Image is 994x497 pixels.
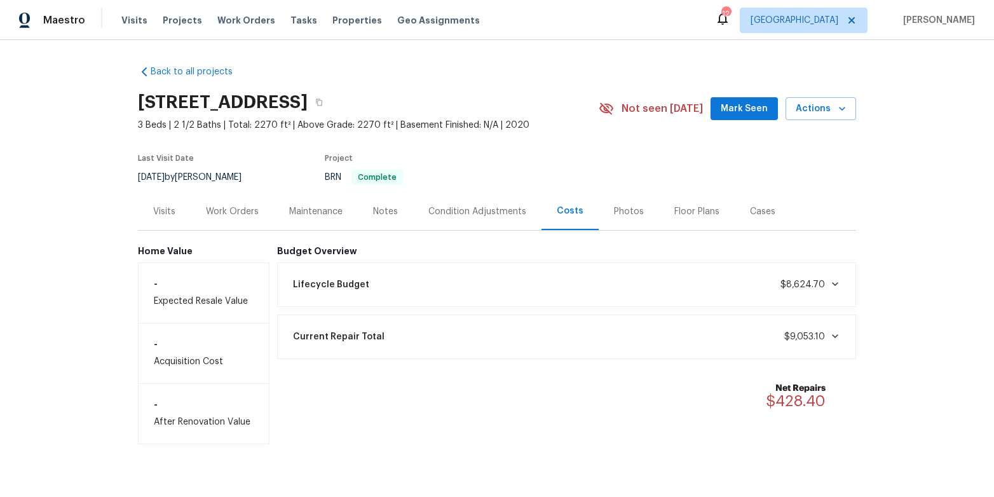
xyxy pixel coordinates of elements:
div: Photos [614,205,644,218]
span: $9,053.10 [784,332,825,341]
div: Condition Adjustments [428,205,526,218]
span: Visits [121,14,147,27]
h6: - [154,339,254,349]
span: $8,624.70 [780,280,825,289]
span: [PERSON_NAME] [898,14,975,27]
span: 3 Beds | 2 1/2 Baths | Total: 2270 ft² | Above Grade: 2270 ft² | Basement Finished: N/A | 2020 [138,119,599,132]
span: Project [325,154,353,162]
span: Tasks [290,16,317,25]
span: Maestro [43,14,85,27]
span: Projects [163,14,202,27]
button: Copy Address [308,91,330,114]
span: $428.40 [766,393,826,409]
div: Acquisition Cost [138,323,269,383]
h6: Budget Overview [277,246,857,256]
span: Mark Seen [721,101,768,117]
span: Complete [353,174,402,181]
div: Visits [153,205,175,218]
span: Lifecycle Budget [293,278,369,291]
div: Costs [557,205,583,217]
span: Properties [332,14,382,27]
div: Notes [373,205,398,218]
h2: [STREET_ADDRESS] [138,96,308,109]
h6: - [154,278,254,289]
div: 12 [721,8,730,20]
a: Back to all projects [138,65,260,78]
div: Maintenance [289,205,343,218]
span: Current Repair Total [293,330,385,343]
div: Expected Resale Value [138,262,269,323]
span: Actions [796,101,846,117]
button: Actions [786,97,856,121]
div: Cases [750,205,775,218]
button: Mark Seen [711,97,778,121]
div: Work Orders [206,205,259,218]
div: by [PERSON_NAME] [138,170,257,185]
b: Net Repairs [766,382,826,395]
span: Work Orders [217,14,275,27]
h6: - [154,399,254,409]
span: Not seen [DATE] [622,102,703,115]
div: Floor Plans [674,205,719,218]
div: After Renovation Value [138,383,269,444]
span: Geo Assignments [397,14,480,27]
span: [DATE] [138,173,165,182]
h6: Home Value [138,246,269,256]
span: Last Visit Date [138,154,194,162]
span: BRN [325,173,403,182]
span: [GEOGRAPHIC_DATA] [751,14,838,27]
